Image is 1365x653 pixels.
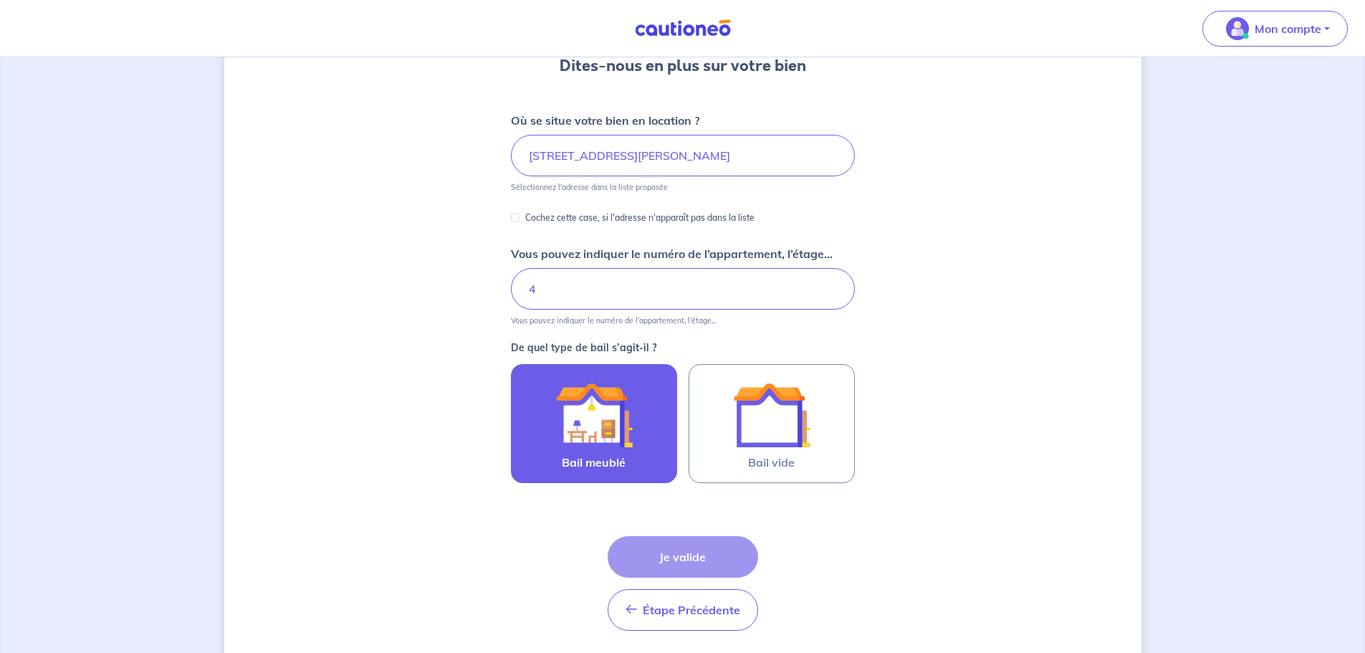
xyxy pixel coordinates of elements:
[511,245,833,262] p: Vous pouvez indiquer le numéro de l’appartement, l’étage...
[560,54,806,77] h3: Dites-nous en plus sur votre bien
[1255,20,1321,37] p: Mon compte
[555,376,633,454] img: illu_furnished_lease.svg
[511,135,855,176] input: 2 rue de paris, 59000 lille
[511,182,668,192] p: Sélectionnez l'adresse dans la liste proposée
[608,589,758,631] button: Étape Précédente
[511,343,855,353] p: De quel type de bail s’agit-il ?
[511,112,699,129] p: Où se situe votre bien en location ?
[1226,17,1249,40] img: illu_account_valid_menu.svg
[511,315,716,325] p: Vous pouvez indiquer le numéro de l’appartement, l’étage...
[511,268,855,310] input: Appartement 2
[629,19,737,37] img: Cautioneo
[643,603,740,617] span: Étape Précédente
[525,209,755,227] p: Cochez cette case, si l'adresse n'apparaît pas dans la liste
[1202,11,1348,47] button: illu_account_valid_menu.svgMon compte
[562,454,626,471] span: Bail meublé
[748,454,795,471] span: Bail vide
[733,376,810,454] img: illu_empty_lease.svg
